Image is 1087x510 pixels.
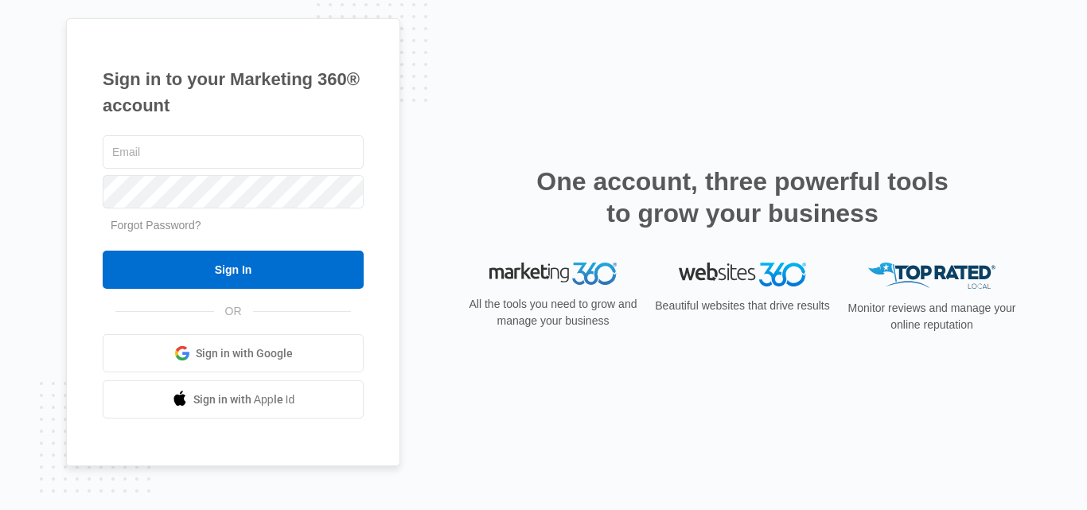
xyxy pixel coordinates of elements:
span: Sign in with Google [196,345,293,362]
a: Forgot Password? [111,219,201,232]
input: Sign In [103,251,364,289]
h1: Sign in to your Marketing 360® account [103,66,364,119]
p: Beautiful websites that drive results [653,298,832,314]
span: Sign in with Apple Id [193,391,295,408]
input: Email [103,135,364,169]
p: All the tools you need to grow and manage your business [464,296,642,329]
img: Websites 360 [679,263,806,286]
img: Top Rated Local [868,263,995,289]
img: Marketing 360 [489,263,617,285]
a: Sign in with Apple Id [103,380,364,419]
p: Monitor reviews and manage your online reputation [843,300,1021,333]
span: OR [214,303,253,320]
h2: One account, three powerful tools to grow your business [532,165,953,229]
a: Sign in with Google [103,334,364,372]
